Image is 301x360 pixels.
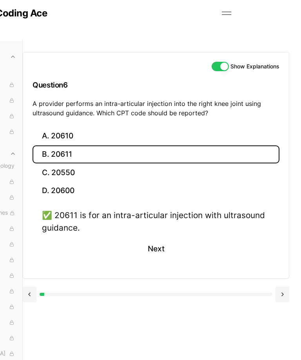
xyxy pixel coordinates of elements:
[33,73,279,97] h3: Question 6
[33,99,279,118] p: A provider performs an intra-articular injection into the right knee joint using ultrasound guida...
[33,163,279,182] button: C. 20550
[33,145,279,164] button: B. 20611
[33,182,279,200] button: D. 20600
[230,64,279,69] label: Show Explanations
[33,127,279,145] button: A. 20610
[42,209,270,233] div: ✅ 20611 is for an intra-articular injection with ultrasound guidance.
[138,238,174,260] button: Next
